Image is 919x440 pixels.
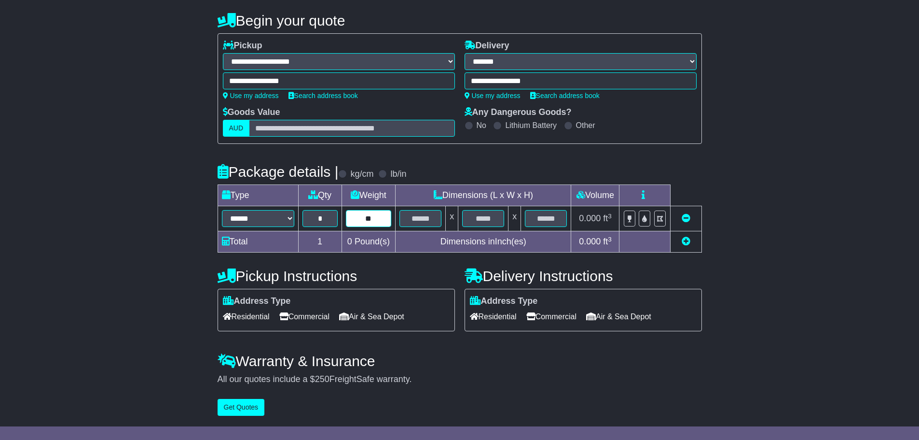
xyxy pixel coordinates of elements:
[223,309,270,324] span: Residential
[579,213,601,223] span: 0.000
[218,231,298,253] td: Total
[530,92,600,99] a: Search address book
[315,374,329,384] span: 250
[218,185,298,206] td: Type
[218,13,702,28] h4: Begin your quote
[218,374,702,385] div: All our quotes include a $ FreightSafe warranty.
[576,121,595,130] label: Other
[571,185,619,206] td: Volume
[218,353,702,369] h4: Warranty & Insurance
[223,107,280,118] label: Goods Value
[223,296,291,307] label: Address Type
[465,92,521,99] a: Use my address
[342,231,396,253] td: Pound(s)
[396,185,571,206] td: Dimensions (L x W x H)
[288,92,358,99] a: Search address book
[342,185,396,206] td: Weight
[218,164,339,180] h4: Package details |
[218,399,265,416] button: Get Quotes
[465,268,702,284] h4: Delivery Instructions
[465,41,509,51] label: Delivery
[396,231,571,253] td: Dimensions in Inch(es)
[218,268,455,284] h4: Pickup Instructions
[279,309,329,324] span: Commercial
[508,206,521,231] td: x
[505,121,557,130] label: Lithium Battery
[470,296,538,307] label: Address Type
[390,169,406,180] label: lb/in
[347,237,352,246] span: 0
[586,309,651,324] span: Air & Sea Depot
[223,41,262,51] label: Pickup
[608,236,612,243] sup: 3
[223,92,279,99] a: Use my address
[223,120,250,137] label: AUD
[339,309,404,324] span: Air & Sea Depot
[446,206,458,231] td: x
[603,237,612,246] span: ft
[350,169,373,180] label: kg/cm
[682,213,690,223] a: Remove this item
[465,107,572,118] label: Any Dangerous Goods?
[298,231,342,253] td: 1
[608,213,612,220] sup: 3
[682,237,690,246] a: Add new item
[477,121,486,130] label: No
[298,185,342,206] td: Qty
[579,237,601,246] span: 0.000
[526,309,576,324] span: Commercial
[470,309,517,324] span: Residential
[603,213,612,223] span: ft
